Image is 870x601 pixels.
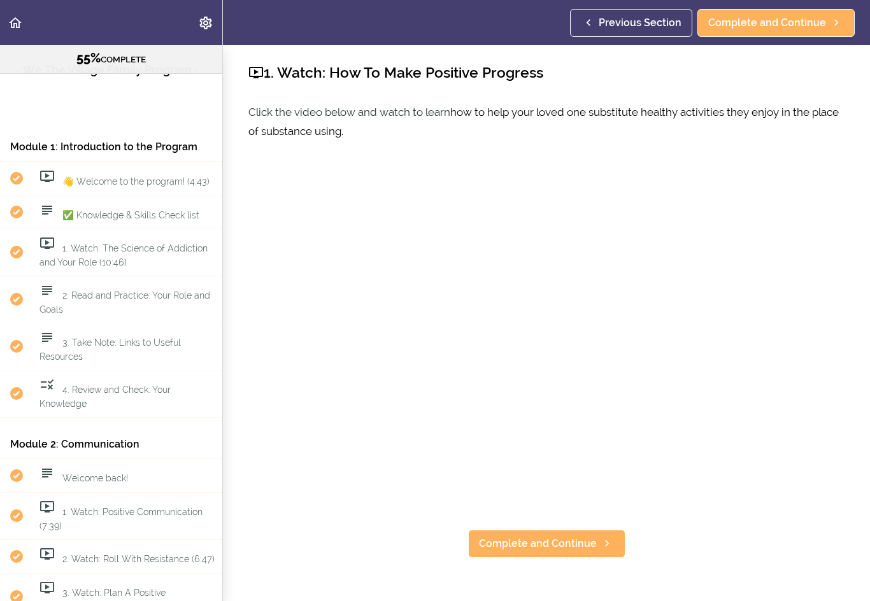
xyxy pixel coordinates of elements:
span: 👋 Welcome to the program! (4:43) [62,176,210,186]
span: Complete and Continue [708,15,826,31]
span: Complete and Continue [479,536,597,551]
a: Complete and Continue [468,530,625,558]
a: Complete and Continue [697,9,855,37]
a: Previous Section [570,9,692,37]
span: 1. Watch: Positive Communication (7:39) [39,506,203,530]
div: COMPLETE [16,50,206,67]
span: 3. Take Note: Links to Useful Resources [39,337,181,361]
span: Click the video below and watch to learn [248,106,450,118]
span: how to help your loved one substitute healthy activities they enjoy in the place of substance using. [248,106,839,138]
span: Welcome back! [62,473,128,483]
iframe: Video Player [248,174,439,269]
span: 4. Review and Check: Your Knowledge [39,384,171,408]
span: 2. Watch: Roll With Resistance (6:47) [62,554,215,564]
h2: 1. Watch: How To Make Positive Progress [248,62,845,83]
span: ✅ Knowledge & Skills Check list [62,209,199,220]
span: 2. Read and Practice: Your Role and Goals [39,290,210,315]
svg: Settings Menu [198,15,213,31]
span: 1. Watch: The Science of Addiction and Your Role (10:46) [39,243,208,267]
span: 55% [76,50,101,66]
span: Previous Section [599,15,681,31]
svg: Back to course curriculum [8,15,23,31]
